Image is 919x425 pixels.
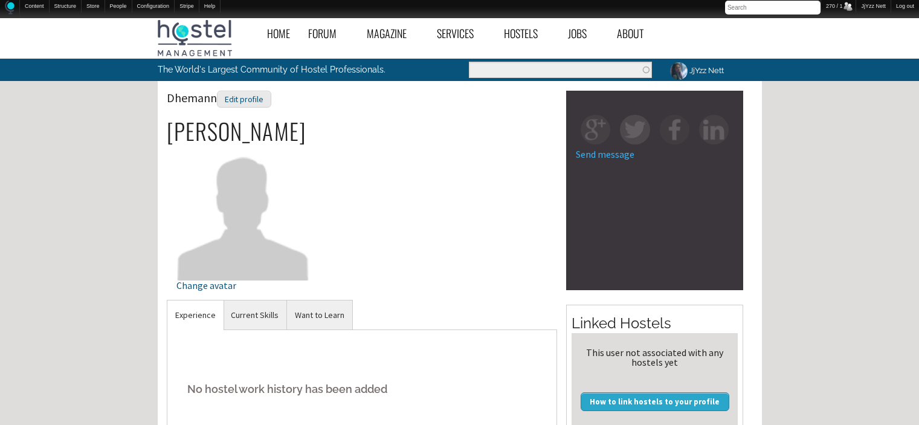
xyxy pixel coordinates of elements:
p: The World's Largest Community of Hostel Professionals. [158,59,410,80]
img: gp-square.png [581,115,610,144]
img: in-square.png [699,115,729,144]
a: Home [258,20,299,47]
div: Edit profile [217,91,271,108]
img: fb-square.png [660,115,689,144]
img: Hostel Management Home [158,20,232,56]
a: Edit profile [217,90,271,105]
img: Home [5,1,15,15]
a: JjYzz Nett [661,59,731,82]
h2: [PERSON_NAME] [167,118,558,144]
a: Magazine [358,20,428,47]
div: This user not associated with any hostels yet [576,348,733,367]
a: Services [428,20,495,47]
img: Dhemann's picture [176,146,310,280]
h5: No hostel work history has been added [176,371,548,407]
input: Enter the terms you wish to search for. [469,62,652,78]
a: About [608,20,665,47]
a: Send message [576,148,634,160]
span: Dhemann [167,90,271,105]
a: Want to Learn [287,300,352,330]
a: Change avatar [176,206,310,290]
h2: Linked Hostels [572,313,738,334]
img: tw-square.png [620,115,650,144]
input: Search [725,1,821,15]
div: Change avatar [176,281,310,290]
a: Current Skills [223,300,286,330]
a: Hostels [495,20,559,47]
a: Jobs [559,20,608,47]
a: Forum [299,20,358,47]
img: JjYzz Nett's picture [668,60,689,82]
a: How to link hostels to your profile [581,392,729,410]
a: Experience [167,300,224,330]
